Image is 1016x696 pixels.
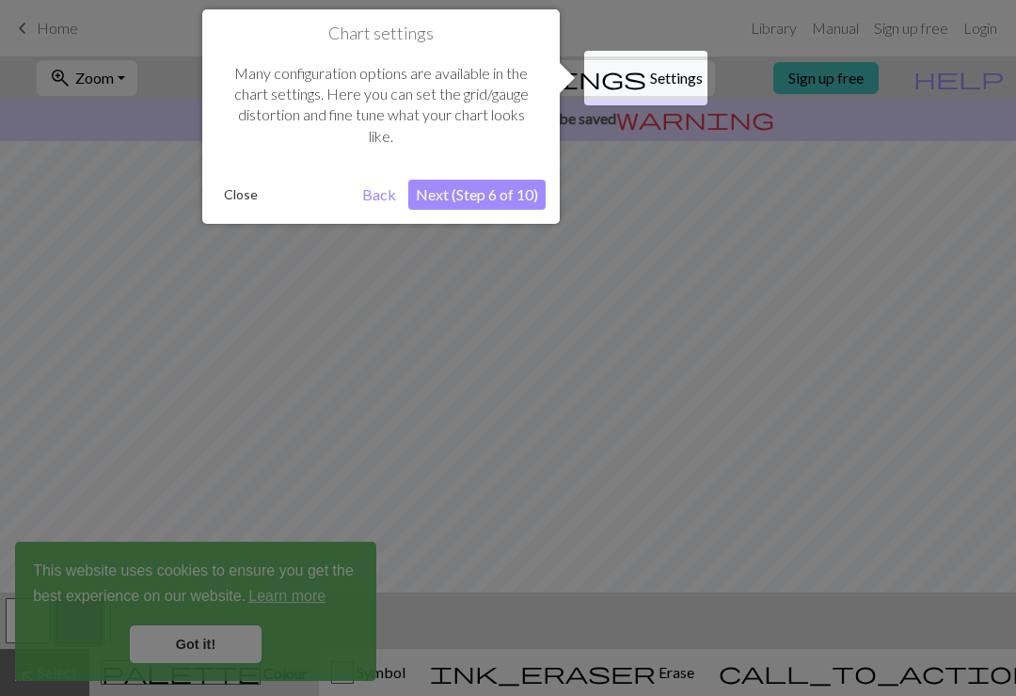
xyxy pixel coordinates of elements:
[355,180,404,210] button: Back
[202,9,560,224] div: Chart settings
[216,44,546,166] div: Many configuration options are available in the chart settings. Here you can set the grid/gauge d...
[216,24,546,44] h1: Chart settings
[216,181,265,209] button: Close
[408,180,546,210] button: Next (Step 6 of 10)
